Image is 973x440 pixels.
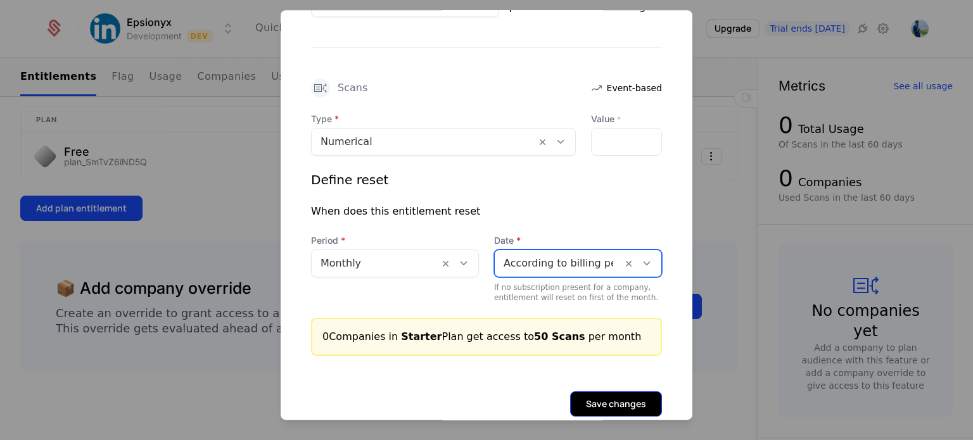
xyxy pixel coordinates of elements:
[311,113,576,125] span: Type
[494,282,662,303] div: If no subscription present for a company, entitlement will reset on first of the month.
[322,329,651,344] div: 0 Companies in Plan get access to
[591,113,662,125] label: Value
[311,171,388,189] div: Define reset
[534,330,585,343] span: 50 Scans
[401,330,442,343] span: Starter
[311,204,480,219] div: When does this entitlement reset
[607,82,662,94] span: Event-based
[338,83,367,93] div: Scans
[311,234,479,247] span: Period
[494,234,662,247] span: Date
[570,391,662,417] button: Save changes
[534,330,641,343] span: per month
